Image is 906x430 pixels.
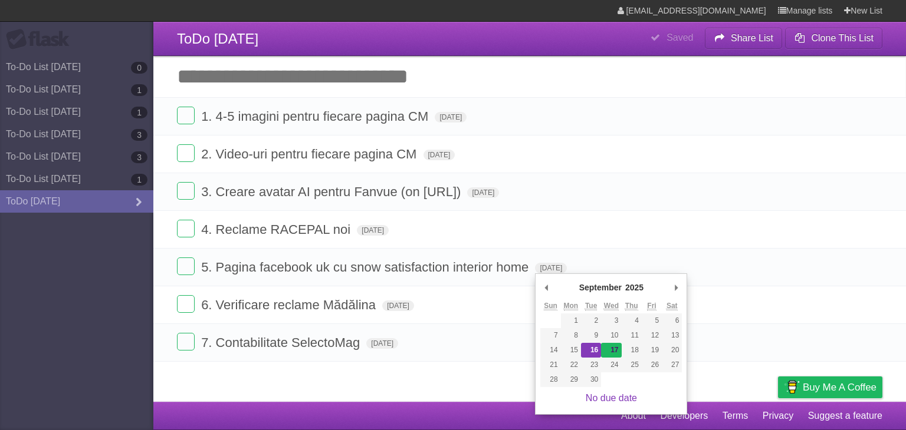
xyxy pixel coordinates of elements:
button: 16 [581,343,601,358]
button: 28 [540,372,560,387]
abbr: Monday [564,302,579,310]
span: [DATE] [382,300,414,311]
button: 8 [561,328,581,343]
button: 17 [601,343,621,358]
button: 10 [601,328,621,343]
b: 1 [131,174,147,186]
div: September [577,279,623,296]
span: [DATE] [357,225,389,236]
b: Share List [731,33,773,43]
button: 11 [622,328,642,343]
span: [DATE] [366,338,398,349]
a: Buy me a coffee [778,376,882,398]
button: 23 [581,358,601,372]
span: 7. Contabilitate SelectoMag [201,335,363,350]
a: Terms [723,405,749,427]
span: [DATE] [435,112,467,123]
button: 21 [540,358,560,372]
button: Next Month [670,279,682,296]
div: 2025 [623,279,645,296]
span: 3. Creare avatar AI pentru Fanvue (on [URL]) [201,184,464,199]
button: 30 [581,372,601,387]
span: 1. 4-5 imagini pentru fiecare pagina CM [201,109,431,124]
b: 0 [131,62,147,74]
button: 2 [581,313,601,328]
label: Done [177,333,195,350]
abbr: Wednesday [604,302,619,310]
b: 3 [131,151,147,163]
span: ToDo [DATE] [177,31,258,47]
div: Flask [6,29,77,50]
span: [DATE] [424,150,455,160]
b: 1 [131,107,147,118]
label: Done [177,257,195,275]
a: No due date [586,393,637,403]
span: 5. Pagina facebook uk cu snow satisfaction interior home [201,260,531,274]
label: Done [177,144,195,162]
button: 26 [642,358,662,372]
button: 27 [662,358,682,372]
label: Done [177,220,195,237]
button: 4 [622,313,642,328]
abbr: Tuesday [585,302,597,310]
button: 13 [662,328,682,343]
button: 3 [601,313,621,328]
abbr: Sunday [544,302,557,310]
a: Developers [660,405,708,427]
button: 12 [642,328,662,343]
button: 20 [662,343,682,358]
button: 14 [540,343,560,358]
span: [DATE] [535,263,567,273]
button: Previous Month [540,279,552,296]
span: [DATE] [467,187,499,198]
button: 29 [561,372,581,387]
span: 6. Verificare reclame Mădălina [201,297,379,312]
button: 22 [561,358,581,372]
button: Share List [705,28,783,49]
abbr: Saturday [667,302,678,310]
button: 19 [642,343,662,358]
button: 18 [622,343,642,358]
abbr: Friday [647,302,656,310]
button: Clone This List [785,28,882,49]
a: Suggest a feature [808,405,882,427]
b: 1 [131,84,147,96]
button: 1 [561,313,581,328]
button: 7 [540,328,560,343]
button: 9 [581,328,601,343]
button: 25 [622,358,642,372]
label: Done [177,107,195,124]
label: Done [177,182,195,200]
span: 4. Reclame RACEPAL noi [201,222,353,237]
b: Saved [667,32,693,42]
a: Privacy [763,405,793,427]
img: Buy me a coffee [784,377,800,397]
button: 24 [601,358,621,372]
b: 3 [131,129,147,141]
span: Buy me a coffee [803,377,877,398]
button: 5 [642,313,662,328]
a: About [621,405,646,427]
b: Clone This List [811,33,874,43]
label: Done [177,295,195,313]
abbr: Thursday [625,302,638,310]
button: 15 [561,343,581,358]
span: 2. Video-uri pentru fiecare pagina CM [201,147,419,161]
button: 6 [662,313,682,328]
